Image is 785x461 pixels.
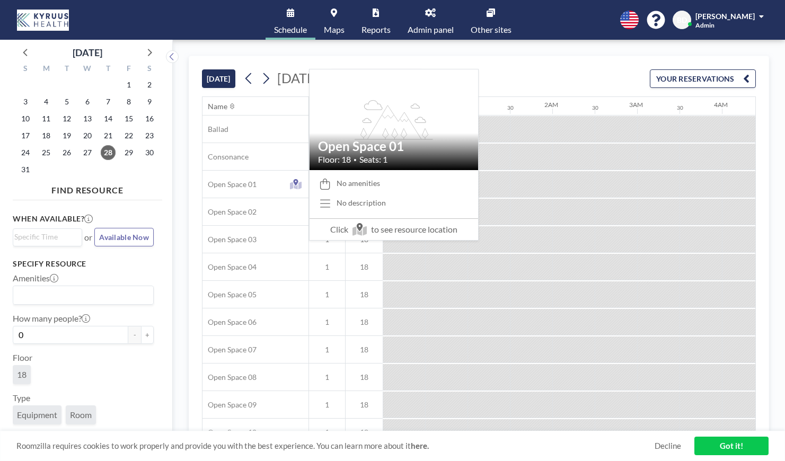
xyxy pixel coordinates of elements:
div: F [118,63,139,76]
span: Ballad [202,125,228,134]
span: Wednesday, August 6, 2025 [80,94,95,109]
div: 30 [677,104,683,111]
span: 1 [309,373,345,382]
span: Monday, August 25, 2025 [39,145,54,160]
span: Tuesday, August 19, 2025 [59,128,74,143]
span: 18 [346,428,383,437]
div: S [139,63,160,76]
label: How many people? [13,313,90,324]
span: No amenities [337,179,380,188]
span: Thursday, August 7, 2025 [101,94,116,109]
span: Open Space 02 [202,207,257,217]
span: Tuesday, August 5, 2025 [59,94,74,109]
span: Sunday, August 17, 2025 [18,128,33,143]
div: No description [337,198,386,208]
span: 1 [309,428,345,437]
span: Sunday, August 31, 2025 [18,162,33,177]
span: Friday, August 29, 2025 [121,145,136,160]
div: M [36,63,57,76]
button: [DATE] [202,69,235,88]
span: or [84,232,92,243]
span: Schedule [274,25,307,34]
span: Open Space 04 [202,262,257,272]
button: Available Now [94,228,154,246]
span: Roomzilla requires cookies to work properly and provide you with the best experience. You can lea... [16,441,655,451]
h3: Specify resource [13,259,154,269]
span: Open Space 08 [202,373,257,382]
span: Saturday, August 16, 2025 [142,111,157,126]
span: Open Space 01 [202,180,257,189]
div: T [57,63,77,76]
div: W [77,63,98,76]
span: 18 [346,262,383,272]
button: - [128,326,141,344]
span: Friday, August 15, 2025 [121,111,136,126]
span: Other sites [471,25,511,34]
span: • [354,156,357,163]
span: Open Space 06 [202,317,257,327]
span: Open Space 05 [202,290,257,299]
span: 18 [346,317,383,327]
span: Thursday, August 14, 2025 [101,111,116,126]
span: Open Space 10 [202,428,257,437]
span: Tuesday, August 26, 2025 [59,145,74,160]
div: 2AM [544,101,558,109]
span: Open Space 03 [202,235,257,244]
div: [DATE] [73,45,102,60]
span: 1 [309,262,345,272]
h4: FIND RESOURCE [13,181,162,196]
span: Wednesday, August 27, 2025 [80,145,95,160]
span: Saturday, August 2, 2025 [142,77,157,92]
div: S [15,63,36,76]
span: Reports [361,25,391,34]
a: here. [411,441,429,450]
a: Decline [655,441,681,451]
span: 18 [346,290,383,299]
span: Room [70,410,92,420]
h2: Open Space 01 [318,138,470,154]
span: Thursday, August 28, 2025 [101,145,116,160]
div: Name [208,102,227,111]
span: 18 [346,400,383,410]
div: Search for option [13,286,153,304]
span: Sunday, August 3, 2025 [18,94,33,109]
span: Wednesday, August 20, 2025 [80,128,95,143]
button: YOUR RESERVATIONS [650,69,756,88]
a: Got it! [694,437,769,455]
span: Monday, August 4, 2025 [39,94,54,109]
input: Search for option [14,231,76,243]
div: Search for option [13,229,82,245]
span: Monday, August 11, 2025 [39,111,54,126]
span: Wednesday, August 13, 2025 [80,111,95,126]
input: Search for option [14,288,147,302]
label: Amenities [13,273,58,283]
div: T [98,63,118,76]
span: Thursday, August 21, 2025 [101,128,116,143]
span: 18 [346,373,383,382]
div: 30 [507,104,514,111]
span: 18 [17,369,27,380]
span: Consonance [202,152,249,162]
span: Open Space 09 [202,400,257,410]
span: Equipment [17,410,57,420]
span: Saturday, August 23, 2025 [142,128,157,143]
label: Floor [13,352,32,363]
span: 18 [346,345,383,354]
span: Friday, August 1, 2025 [121,77,136,92]
span: 1 [309,290,345,299]
span: Floor: 18 [318,154,351,165]
span: Tuesday, August 12, 2025 [59,111,74,126]
span: Saturday, August 30, 2025 [142,145,157,160]
button: + [141,326,154,344]
span: Click to see resource location [310,218,478,240]
span: Saturday, August 9, 2025 [142,94,157,109]
span: BD [677,15,687,25]
span: Sunday, August 10, 2025 [18,111,33,126]
div: 4AM [714,101,728,109]
span: 1 [309,400,345,410]
div: 30 [592,104,598,111]
img: organization-logo [17,10,69,31]
span: Friday, August 22, 2025 [121,128,136,143]
span: Monday, August 18, 2025 [39,128,54,143]
span: Available Now [99,233,149,242]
